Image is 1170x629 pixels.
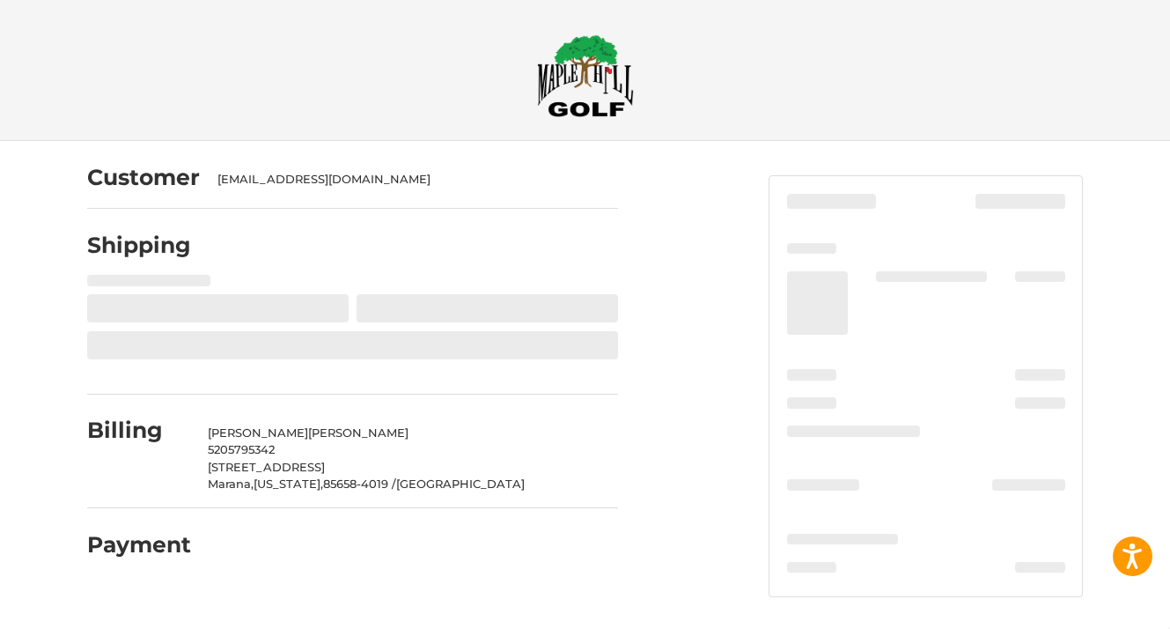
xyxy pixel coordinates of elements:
[87,232,191,259] h2: Shipping
[217,171,601,189] div: [EMAIL_ADDRESS][DOMAIN_NAME]
[323,477,396,491] span: 85658-4019 /
[87,417,190,444] h2: Billing
[208,477,254,491] span: Marana,
[208,442,275,456] span: 5205795342
[396,477,525,491] span: [GEOGRAPHIC_DATA]
[308,425,408,440] span: [PERSON_NAME]
[208,425,308,440] span: [PERSON_NAME]
[537,34,634,117] img: Maple Hill Golf
[87,164,200,191] h2: Customer
[208,460,325,474] span: [STREET_ADDRESS]
[254,477,323,491] span: [US_STATE],
[87,531,191,559] h2: Payment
